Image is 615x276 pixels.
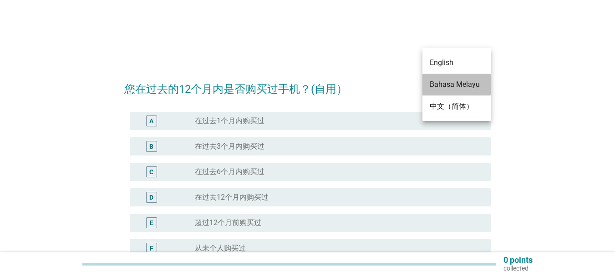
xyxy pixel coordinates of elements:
div: E [150,218,153,228]
div: A [149,116,153,126]
label: 在过去6个月内购买过 [195,167,264,176]
div: D [149,193,153,202]
label: 在过去12个月内购买过 [195,193,269,202]
label: 在过去3个月内购买过 [195,142,264,151]
div: F [150,244,153,253]
div: 中文（简体） [430,101,483,112]
div: B [149,142,153,151]
label: 超过12个月前购买过 [195,218,261,227]
label: 从未个人购买过 [195,244,246,253]
div: Bahasa Melayu [430,79,483,90]
div: C [149,167,153,177]
p: 0 points [503,256,533,264]
p: collected [503,264,533,272]
h2: 您在过去的12个月内是否购买过手机？(自用） [124,72,491,97]
div: English [430,57,483,68]
label: 在过去1个月内购买过 [195,116,264,125]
